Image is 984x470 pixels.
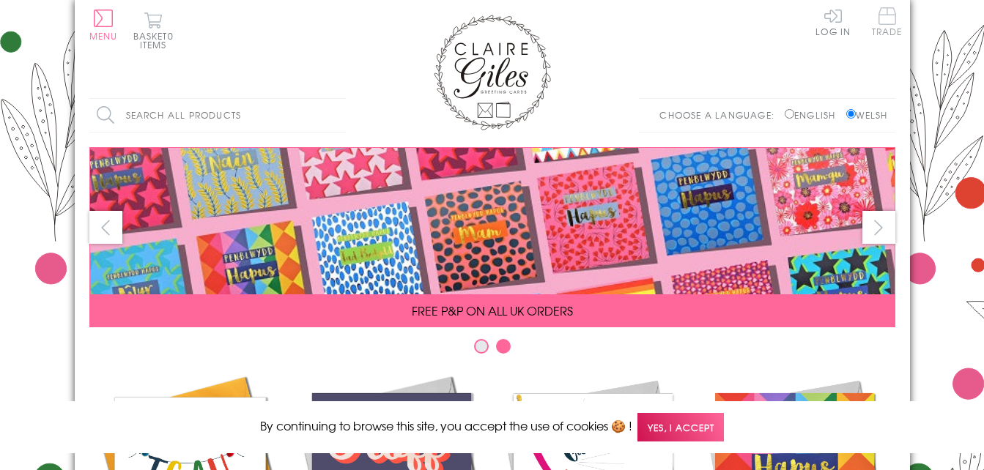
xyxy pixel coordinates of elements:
[140,29,174,51] span: 0 items
[659,108,782,122] p: Choose a language:
[496,339,511,354] button: Carousel Page 2 (Current Slide)
[785,108,843,122] label: English
[474,339,489,354] button: Carousel Page 1
[89,29,118,42] span: Menu
[89,99,346,132] input: Search all products
[862,211,895,244] button: next
[133,12,174,49] button: Basket0 items
[846,108,888,122] label: Welsh
[785,109,794,119] input: English
[872,7,903,39] a: Trade
[89,10,118,40] button: Menu
[434,15,551,130] img: Claire Giles Greetings Cards
[846,109,856,119] input: Welsh
[815,7,851,36] a: Log In
[89,211,122,244] button: prev
[331,99,346,132] input: Search
[637,413,724,441] span: Yes, I accept
[872,7,903,36] span: Trade
[89,338,895,361] div: Carousel Pagination
[412,302,573,319] span: FREE P&P ON ALL UK ORDERS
